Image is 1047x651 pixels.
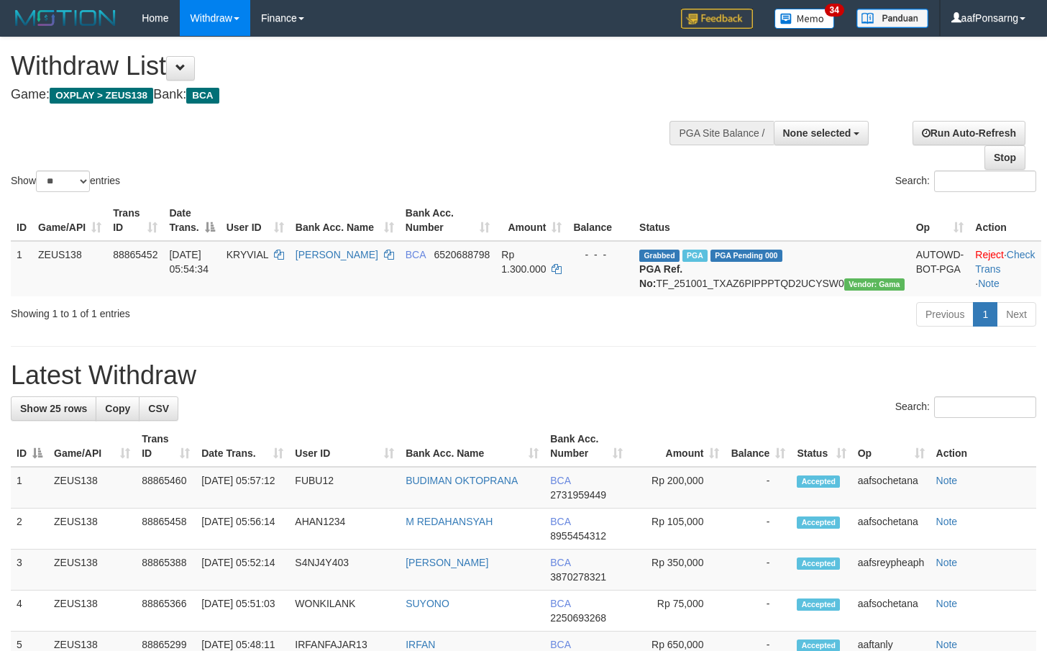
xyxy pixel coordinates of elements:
a: Stop [984,145,1025,170]
input: Search: [934,170,1036,192]
a: [PERSON_NAME] [296,249,378,260]
td: [DATE] 05:52:14 [196,550,289,591]
td: 88865366 [136,591,196,632]
td: ZEUS138 [32,241,107,296]
th: Action [931,426,1036,467]
td: aafsochetana [852,467,931,509]
span: Marked by aaftanly [682,250,708,262]
td: aafsochetana [852,509,931,550]
td: Rp 75,000 [628,591,725,632]
span: None selected [783,127,851,139]
label: Show entries [11,170,120,192]
td: [DATE] 05:51:03 [196,591,289,632]
a: Note [936,557,958,568]
span: BCA [406,249,426,260]
span: Copy [105,403,130,414]
th: Amount: activate to sort column ascending [495,200,567,241]
span: Copy 6520688798 to clipboard [434,249,490,260]
a: Note [936,516,958,527]
td: 1 [11,241,32,296]
th: Trans ID: activate to sort column ascending [107,200,163,241]
td: 88865458 [136,509,196,550]
td: - [725,467,791,509]
th: Date Trans.: activate to sort column descending [163,200,220,241]
th: Balance [567,200,634,241]
td: ZEUS138 [48,550,136,591]
a: Note [936,475,958,486]
a: [PERSON_NAME] [406,557,488,568]
span: Grabbed [639,250,680,262]
th: Bank Acc. Name: activate to sort column ascending [290,200,400,241]
th: Amount: activate to sort column ascending [628,426,725,467]
th: User ID: activate to sort column ascending [289,426,400,467]
a: IRFAN [406,639,435,650]
td: [DATE] 05:56:14 [196,509,289,550]
th: Game/API: activate to sort column ascending [48,426,136,467]
span: BCA [550,557,570,568]
label: Search: [895,396,1036,418]
th: User ID: activate to sort column ascending [221,200,290,241]
span: BCA [550,598,570,609]
th: Bank Acc. Number: activate to sort column ascending [400,200,496,241]
a: Previous [916,302,974,327]
span: Accepted [797,557,840,570]
select: Showentries [36,170,90,192]
label: Search: [895,170,1036,192]
input: Search: [934,396,1036,418]
th: Bank Acc. Number: activate to sort column ascending [544,426,628,467]
h4: Game: Bank: [11,88,684,102]
th: ID [11,200,32,241]
td: - [725,509,791,550]
span: BCA [550,475,570,486]
a: Note [936,639,958,650]
td: ZEUS138 [48,509,136,550]
a: Reject [975,249,1004,260]
a: Show 25 rows [11,396,96,421]
a: 1 [973,302,997,327]
span: Rp 1.300.000 [501,249,546,275]
td: 1 [11,467,48,509]
h1: Withdraw List [11,52,684,81]
a: BUDIMAN OKTOPRANA [406,475,518,486]
a: Next [997,302,1036,327]
td: [DATE] 05:57:12 [196,467,289,509]
span: Copy 2250693268 to clipboard [550,612,606,624]
div: - - - [573,247,628,262]
img: Feedback.jpg [681,9,753,29]
span: Accepted [797,598,840,611]
td: 88865388 [136,550,196,591]
a: M REDAHANSYAH [406,516,493,527]
td: Rp 350,000 [628,550,725,591]
td: - [725,550,791,591]
b: PGA Ref. No: [639,263,682,289]
td: · · [969,241,1041,296]
div: Showing 1 to 1 of 1 entries [11,301,426,321]
td: WONKILANK [289,591,400,632]
a: SUYONO [406,598,449,609]
button: None selected [774,121,869,145]
td: Rp 105,000 [628,509,725,550]
img: panduan.png [856,9,928,28]
span: BCA [186,88,219,104]
th: Status: activate to sort column ascending [791,426,851,467]
a: CSV [139,396,178,421]
span: Copy 3870278321 to clipboard [550,571,606,583]
td: - [725,591,791,632]
th: Status [634,200,910,241]
span: PGA Pending [710,250,782,262]
span: Copy 8955454312 to clipboard [550,530,606,542]
h1: Latest Withdraw [11,361,1036,390]
span: Accepted [797,475,840,488]
td: aafsreypheaph [852,550,931,591]
td: ZEUS138 [48,467,136,509]
span: Copy 2731959449 to clipboard [550,489,606,501]
td: FUBU12 [289,467,400,509]
td: S4NJ4Y403 [289,550,400,591]
a: Note [978,278,1000,289]
a: Check Trans [975,249,1035,275]
a: Note [936,598,958,609]
td: AUTOWD-BOT-PGA [910,241,970,296]
th: ID: activate to sort column descending [11,426,48,467]
div: PGA Site Balance / [669,121,773,145]
th: Op: activate to sort column ascending [852,426,931,467]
